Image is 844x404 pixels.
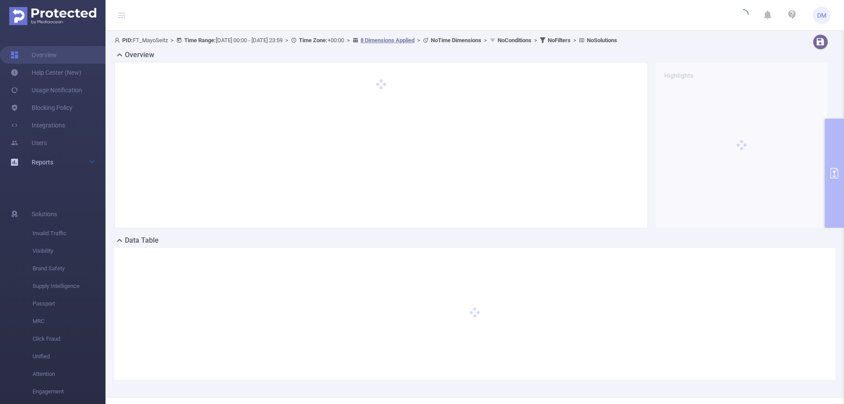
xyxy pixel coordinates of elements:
a: Overview [11,46,57,64]
span: Engagement [33,383,105,400]
b: PID: [122,37,133,44]
b: No Solutions [587,37,617,44]
u: 8 Dimensions Applied [360,37,415,44]
span: Supply Intelligence [33,277,105,295]
img: Protected Media [9,7,96,25]
b: No Filters [548,37,571,44]
span: FT_MayoSeitz [DATE] 00:00 - [DATE] 23:59 +00:00 [114,37,617,44]
a: Usage Notification [11,81,82,99]
span: Invalid Traffic [33,225,105,242]
b: Time Range: [184,37,216,44]
span: Visibility [33,242,105,260]
span: > [344,37,353,44]
b: No Time Dimensions [431,37,481,44]
a: Reports [32,153,53,171]
span: > [283,37,291,44]
span: > [168,37,176,44]
span: Brand Safety [33,260,105,277]
span: DM [817,7,826,24]
span: Unified [33,348,105,365]
span: Passport [33,295,105,313]
h2: Overview [125,50,154,60]
b: Time Zone: [299,37,327,44]
span: > [571,37,579,44]
span: Click Fraud [33,330,105,348]
i: icon: user [114,37,122,43]
span: Attention [33,365,105,383]
h2: Data Table [125,235,159,246]
a: Integrations [11,116,65,134]
i: icon: loading [738,9,749,22]
span: Solutions [32,205,57,223]
a: Users [11,134,47,152]
a: Help Center (New) [11,64,81,81]
span: > [415,37,423,44]
span: > [481,37,490,44]
a: Blocking Policy [11,99,73,116]
span: Reports [32,159,53,166]
span: MRC [33,313,105,330]
span: > [531,37,540,44]
b: No Conditions [498,37,531,44]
